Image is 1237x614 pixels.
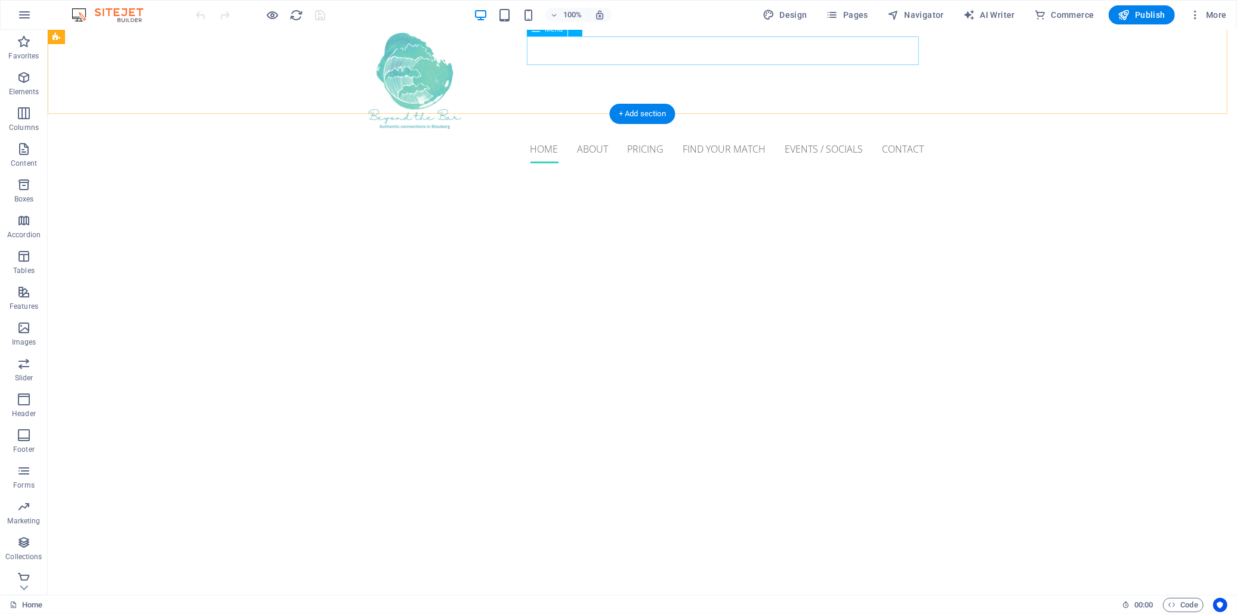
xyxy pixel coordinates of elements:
[289,8,304,22] button: reload
[290,8,304,22] i: Reload page
[10,302,38,311] p: Features
[963,9,1015,21] span: AI Writer
[1118,9,1165,21] span: Publish
[826,9,868,21] span: Pages
[563,8,582,22] h6: 100%
[9,123,39,132] p: Columns
[545,26,563,33] span: Menu
[8,51,39,61] p: Favorites
[9,87,39,97] p: Elements
[594,10,605,20] i: On resize automatically adjust zoom level to fit chosen device.
[1109,5,1175,24] button: Publish
[1134,598,1153,612] span: 00 00
[1034,9,1094,21] span: Commerce
[13,266,35,275] p: Tables
[1189,9,1227,21] span: More
[758,5,812,24] div: Design (Ctrl+Alt+Y)
[10,598,42,612] a: Click to cancel selection. Double-click to open Pages
[1143,600,1145,609] span: :
[887,9,944,21] span: Navigator
[1163,598,1204,612] button: Code
[883,5,949,24] button: Navigator
[11,159,37,168] p: Content
[763,9,807,21] span: Design
[7,516,40,526] p: Marketing
[12,409,36,418] p: Header
[5,552,42,562] p: Collections
[822,5,873,24] button: Pages
[958,5,1020,24] button: AI Writer
[1029,5,1099,24] button: Commerce
[13,445,35,454] p: Footer
[1168,598,1198,612] span: Code
[609,104,675,124] div: + Add section
[545,8,588,22] button: 100%
[758,5,812,24] button: Design
[12,337,36,347] p: Images
[14,194,34,204] p: Boxes
[13,480,35,490] p: Forms
[7,230,41,240] p: Accordion
[1122,598,1153,612] h6: Session time
[266,8,280,22] button: Click here to leave preview mode and continue editing
[1213,598,1227,612] button: Usercentrics
[1184,5,1232,24] button: More
[69,8,158,22] img: Editor Logo
[15,373,33,383] p: Slider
